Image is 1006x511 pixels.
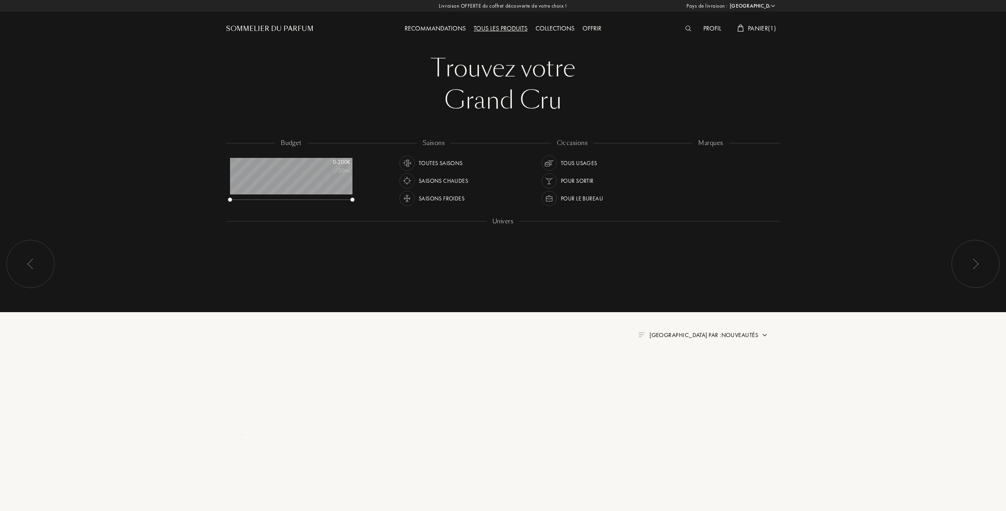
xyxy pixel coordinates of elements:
[487,217,519,226] div: Univers
[544,157,555,169] img: usage_occasion_all_white.svg
[401,157,413,169] img: usage_season_average_white.svg
[532,24,578,33] a: Collections
[692,139,729,148] div: marques
[638,332,645,337] img: filter_by.png
[229,416,265,424] div: _
[470,24,532,33] a: Tous les produits
[275,139,308,148] div: budget
[748,24,776,33] span: Panier ( 1 )
[532,24,578,34] div: Collections
[762,332,768,338] img: arrow.png
[578,24,605,34] div: Offrir
[401,175,413,186] img: usage_season_hot_white.svg
[972,259,979,269] img: arr_left.svg
[231,363,263,394] img: pf_empty.png
[417,139,450,148] div: saisons
[551,139,593,148] div: occasions
[232,52,774,84] div: Trouvez votre
[699,24,725,34] div: Profil
[737,25,744,32] img: cart_white.svg
[544,175,555,186] img: usage_occasion_party_white.svg
[470,24,532,34] div: Tous les produits
[401,24,470,33] a: Recommandations
[310,158,350,166] div: 0 - 200 €
[561,155,597,171] div: Tous usages
[419,155,463,171] div: Toutes saisons
[229,425,265,441] div: _
[232,84,774,117] div: Grand Cru
[229,442,265,451] div: _
[561,173,594,188] div: Pour sortir
[578,24,605,33] a: Offrir
[27,259,34,269] img: arr_left.svg
[685,26,691,31] img: search_icn_white.svg
[561,191,603,206] div: Pour le bureau
[419,173,468,188] div: Saisons chaudes
[310,166,350,175] div: /50mL
[401,24,470,34] div: Recommandations
[699,24,725,33] a: Profil
[226,24,314,34] a: Sommelier du Parfum
[544,193,555,204] img: usage_occasion_work_white.svg
[650,331,758,339] span: [GEOGRAPHIC_DATA] par : Nouveautés
[686,2,728,10] span: Pays de livraison :
[419,191,464,206] div: Saisons froides
[401,193,413,204] img: usage_season_cold_white.svg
